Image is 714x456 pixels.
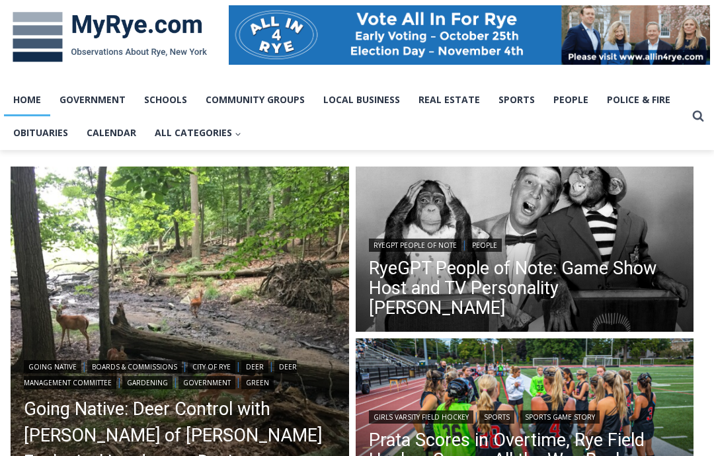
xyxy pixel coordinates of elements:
a: Intern @ [DOMAIN_NAME] [318,128,641,165]
div: | | [369,408,681,424]
a: Obituaries [4,116,77,149]
a: Home [4,83,50,116]
img: (PHOTO: Publicity photo of Garry Moore with his guests, the Marquis Chimps, from The Garry Moore ... [356,167,694,336]
a: City of Rye [188,360,235,373]
a: Police & Fire [598,83,680,116]
nav: Primary Navigation [4,83,686,150]
a: Boards & Commissions [87,360,182,373]
div: "At the 10am stand-up meeting, each intern gets a chance to take [PERSON_NAME] and the other inte... [334,1,625,128]
button: View Search Form [686,104,710,128]
button: Child menu of All Categories [145,116,251,149]
a: Going Native [24,360,81,373]
a: Schools [135,83,196,116]
a: Government [50,83,135,116]
a: Sports Game Story [520,410,600,424]
a: Government [178,376,235,389]
div: 6 [155,114,161,128]
a: RyeGPT People of Note: Game Show Host and TV Personality [PERSON_NAME] [369,258,681,318]
a: Green [241,376,274,389]
img: MyRye.com [4,3,216,71]
span: Intern @ [DOMAIN_NAME] [346,132,613,161]
a: RyeGPT People of Note [369,239,461,252]
a: Gardening [122,376,173,389]
a: Deer [241,360,268,373]
div: | | | | | | | [24,358,336,389]
a: Sports [479,410,514,424]
a: Girls Varsity Field Hockey [369,410,473,424]
a: People [467,239,502,252]
a: Local Business [314,83,409,116]
a: Sports [489,83,544,116]
a: Calendar [77,116,145,149]
a: Real Estate [409,83,489,116]
a: Community Groups [196,83,314,116]
a: [PERSON_NAME] Read Sanctuary Fall Fest: [DATE] [1,132,198,165]
div: | [369,236,681,252]
h4: [PERSON_NAME] Read Sanctuary Fall Fest: [DATE] [11,133,176,163]
a: Read More RyeGPT People of Note: Game Show Host and TV Personality Garry Moore [356,167,694,336]
a: People [544,83,598,116]
div: Two by Two Animal Haven & The Nature Company: The Wild World of Animals [139,37,191,111]
div: 6 [139,114,145,128]
div: / [148,114,151,128]
img: All in for Rye [229,5,710,65]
